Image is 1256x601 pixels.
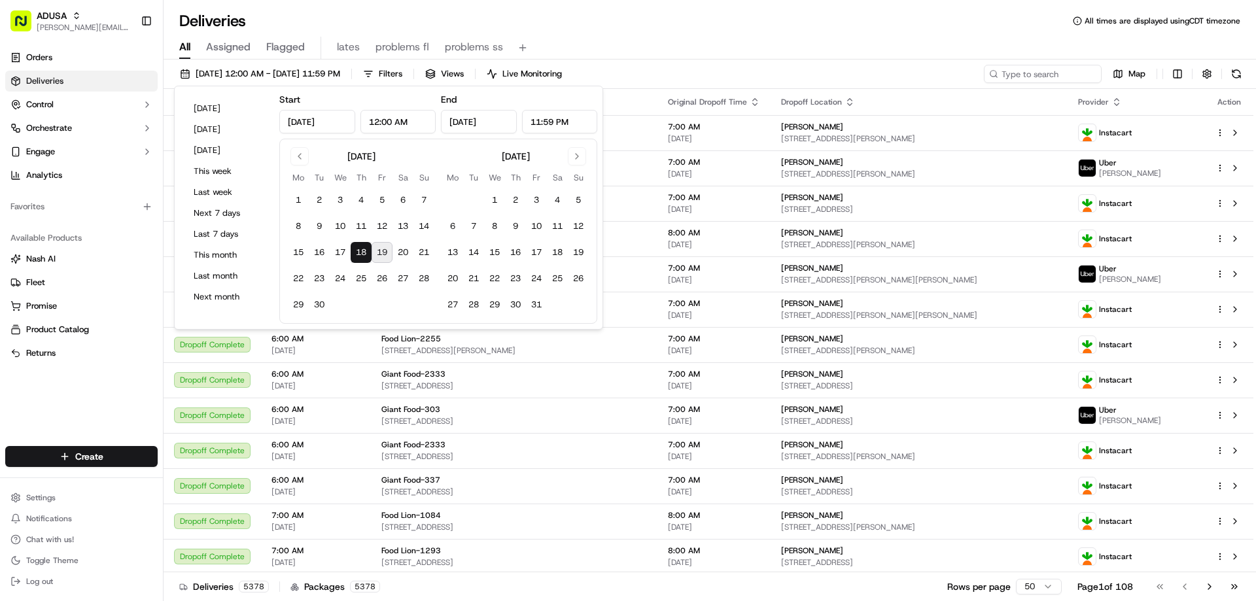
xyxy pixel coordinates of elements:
[1099,339,1132,350] span: Instacart
[502,150,530,163] div: [DATE]
[1079,548,1096,565] img: profile_instacart_ahold_partner.png
[781,334,843,344] span: [PERSON_NAME]
[668,275,760,285] span: [DATE]
[441,94,457,105] label: End
[781,239,1057,250] span: [STREET_ADDRESS][PERSON_NAME]
[13,191,24,201] div: 📗
[10,277,152,288] a: Fleet
[526,268,547,289] button: 24
[26,146,55,158] span: Engage
[445,39,503,55] span: problems ss
[381,345,647,356] span: [STREET_ADDRESS][PERSON_NAME]
[781,416,1057,426] span: [STREET_ADDRESS]
[984,65,1102,83] input: Type to search
[330,268,351,289] button: 24
[309,242,330,263] button: 16
[381,404,440,415] span: Giant Food-303
[13,52,238,73] p: Welcome 👋
[1079,513,1096,530] img: profile_instacart_ahold_partner.png
[463,268,484,289] button: 21
[442,242,463,263] button: 13
[179,39,190,55] span: All
[288,268,309,289] button: 22
[547,190,568,211] button: 4
[526,171,547,184] th: Friday
[441,68,464,80] span: Views
[442,268,463,289] button: 20
[442,171,463,184] th: Monday
[392,171,413,184] th: Saturday
[239,581,269,592] div: 5378
[668,557,760,568] span: [DATE]
[130,222,158,232] span: Pylon
[188,225,266,243] button: Last 7 days
[441,110,517,133] input: Date
[484,242,505,263] button: 15
[37,9,67,22] button: ADUSA
[13,125,37,148] img: 1736555255976-a54dd68f-1ca7-489b-9aae-adbdc363a1c4
[484,190,505,211] button: 1
[781,157,843,167] span: [PERSON_NAME]
[463,216,484,237] button: 7
[288,190,309,211] button: 1
[668,239,760,250] span: [DATE]
[392,268,413,289] button: 27
[288,216,309,237] button: 8
[568,242,589,263] button: 19
[781,451,1057,462] span: [STREET_ADDRESS][PERSON_NAME]
[668,192,760,203] span: 7:00 AM
[188,141,266,160] button: [DATE]
[379,68,402,80] span: Filters
[372,190,392,211] button: 5
[351,190,372,211] button: 4
[10,253,152,265] a: Nash AI
[5,272,158,293] button: Fleet
[668,345,760,356] span: [DATE]
[1079,301,1096,318] img: profile_instacart_ahold_partner.png
[668,369,760,379] span: 7:00 AM
[547,216,568,237] button: 11
[351,171,372,184] th: Thursday
[10,300,152,312] a: Promise
[781,487,1057,497] span: [STREET_ADDRESS]
[668,263,760,273] span: 7:00 AM
[381,487,647,497] span: [STREET_ADDRESS]
[271,451,360,462] span: [DATE]
[781,122,843,132] span: [PERSON_NAME]
[357,65,408,83] button: Filters
[484,294,505,315] button: 29
[668,310,760,320] span: [DATE]
[1128,68,1145,80] span: Map
[26,253,56,265] span: Nash AI
[1079,230,1096,247] img: profile_instacart_ahold_partner.png
[463,171,484,184] th: Tuesday
[188,162,266,180] button: This week
[1079,124,1096,141] img: profile_instacart_ahold_partner.png
[505,216,526,237] button: 9
[26,534,74,545] span: Chat with us!
[5,228,158,249] div: Available Products
[26,300,57,312] span: Promise
[290,580,380,593] div: Packages
[111,191,121,201] div: 💻
[381,439,445,450] span: Giant Food-2333
[1079,195,1096,212] img: profile_instacart_ahold_partner.png
[1099,516,1132,526] span: Instacart
[288,294,309,315] button: 29
[419,65,470,83] button: Views
[1079,477,1096,494] img: profile_instacart_ahold_partner.png
[5,551,158,570] button: Toggle Theme
[124,190,210,203] span: API Documentation
[1079,266,1096,283] img: profile_uber_ahold_partner.png
[1099,128,1132,138] span: Instacart
[279,94,300,105] label: Start
[266,39,305,55] span: Flagged
[271,381,360,391] span: [DATE]
[372,268,392,289] button: 26
[668,522,760,532] span: [DATE]
[381,522,647,532] span: [STREET_ADDRESS]
[1085,16,1240,26] span: All times are displayed using CDT timezone
[781,369,843,379] span: [PERSON_NAME]
[413,190,434,211] button: 7
[10,324,152,335] a: Product Catalog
